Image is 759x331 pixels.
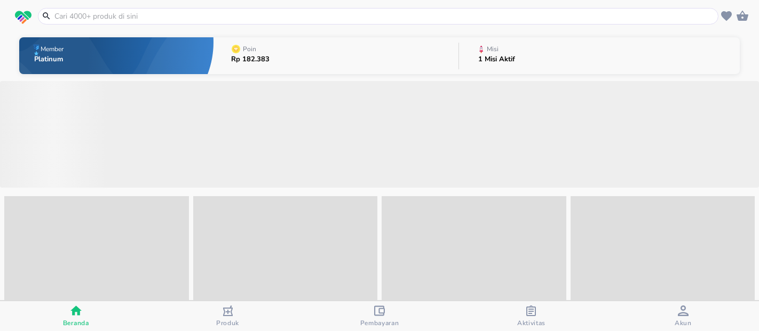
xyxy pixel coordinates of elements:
button: Pembayaran [304,301,455,331]
span: Beranda [63,319,89,327]
button: Produk [152,301,303,331]
span: Pembayaran [360,319,399,327]
span: Produk [216,319,239,327]
p: Misi [487,46,499,52]
p: Member [41,46,64,52]
p: Rp 182.383 [231,56,270,63]
span: Akun [675,319,692,327]
p: Poin [243,46,256,52]
button: Akun [607,301,759,331]
button: MemberPlatinum [19,35,214,77]
p: 1 Misi Aktif [478,56,515,63]
button: PoinRp 182.383 [214,35,458,77]
p: Platinum [34,56,66,63]
button: Aktivitas [455,301,607,331]
img: logo_swiperx_s.bd005f3b.svg [15,11,31,25]
span: Aktivitas [517,319,545,327]
input: Cari 4000+ produk di sini [53,11,716,22]
button: Misi1 Misi Aktif [459,35,740,77]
